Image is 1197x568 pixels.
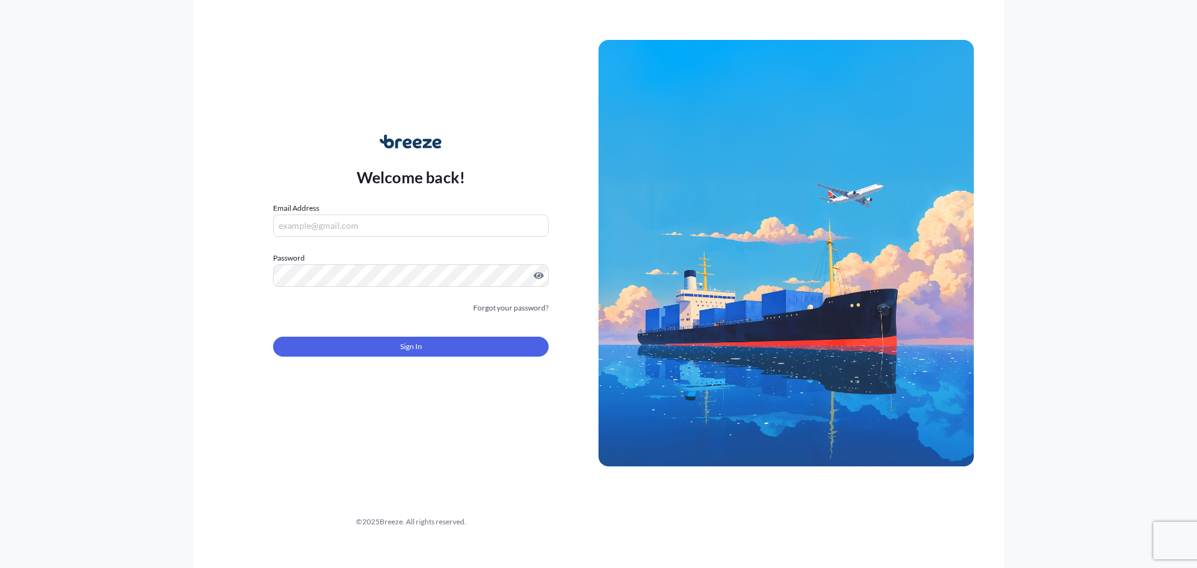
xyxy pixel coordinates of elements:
p: Welcome back! [357,167,466,187]
label: Email Address [273,202,319,214]
input: example@gmail.com [273,214,549,237]
button: Sign In [273,337,549,357]
div: © 2025 Breeze. All rights reserved. [223,516,598,528]
label: Password [273,252,549,264]
a: Forgot your password? [473,302,549,314]
span: Sign In [400,340,422,353]
button: Show password [534,271,544,281]
img: Ship illustration [598,40,974,466]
